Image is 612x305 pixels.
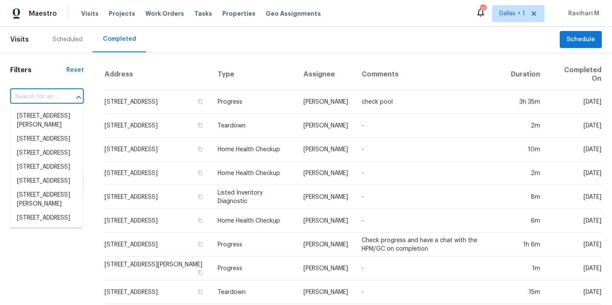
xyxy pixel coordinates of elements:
li: [STREET_ADDRESS] [10,160,82,174]
span: Tasks [194,11,212,17]
span: Dallas + 1 [499,9,525,18]
td: [STREET_ADDRESS] [104,90,211,114]
td: [PERSON_NAME] [297,185,355,209]
td: [STREET_ADDRESS] [104,280,211,304]
li: [STREET_ADDRESS][PERSON_NAME] [10,188,82,211]
td: [PERSON_NAME] [297,114,355,138]
span: Projects [109,9,135,18]
div: Scheduled [53,35,82,44]
td: Teardown [211,114,296,138]
td: [STREET_ADDRESS] [104,161,211,185]
li: [STREET_ADDRESS] [10,211,82,225]
td: 15m [504,280,547,304]
td: [DATE] [547,90,602,114]
span: Visits [10,30,29,49]
td: [PERSON_NAME] [297,90,355,114]
div: Reset [66,66,84,74]
td: [PERSON_NAME] [297,209,355,233]
td: [DATE] [547,138,602,161]
td: 3h 35m [504,90,547,114]
td: Check progress and have a chat with the HPM/GC on completion [355,233,504,257]
li: [STREET_ADDRESS] [10,225,82,239]
td: [STREET_ADDRESS] [104,138,211,161]
td: [DATE] [547,233,602,257]
td: - [355,138,504,161]
th: Assignee [297,59,355,90]
li: [STREET_ADDRESS][PERSON_NAME] [10,109,82,132]
td: [STREET_ADDRESS] [104,233,211,257]
td: Teardown [211,280,296,304]
span: Ravihari M [565,9,599,18]
td: check pool [355,90,504,114]
td: [PERSON_NAME] [297,233,355,257]
td: 8m [504,185,547,209]
td: Listed Inventory Diagnostic [211,185,296,209]
span: Geo Assignments [266,9,321,18]
td: 1h 6m [504,233,547,257]
span: Maestro [29,9,57,18]
td: - [355,185,504,209]
th: Comments [355,59,504,90]
button: Copy Address [196,98,204,105]
td: [DATE] [547,114,602,138]
td: [PERSON_NAME] [297,257,355,280]
td: 2m [504,161,547,185]
td: Home Health Checkup [211,138,296,161]
td: [STREET_ADDRESS] [104,114,211,138]
td: 10m [504,138,547,161]
td: - [355,161,504,185]
button: Copy Address [196,288,204,296]
input: Search for an address... [10,90,60,104]
li: [STREET_ADDRESS] [10,174,82,188]
th: Completed On [547,59,602,90]
th: Address [104,59,211,90]
div: Completed [103,35,136,43]
td: [STREET_ADDRESS] [104,209,211,233]
td: [DATE] [547,161,602,185]
td: Progress [211,257,296,280]
span: Schedule [567,34,595,45]
button: Schedule [560,31,602,48]
td: 6m [504,209,547,233]
td: Progress [211,90,296,114]
td: - [355,209,504,233]
td: - [355,280,504,304]
td: - [355,257,504,280]
td: [PERSON_NAME] [297,280,355,304]
td: [DATE] [547,209,602,233]
h1: Filters [10,66,66,74]
td: [DATE] [547,280,602,304]
span: Properties [222,9,255,18]
button: Copy Address [196,169,204,177]
td: - [355,114,504,138]
th: Type [211,59,296,90]
td: Progress [211,233,296,257]
td: [PERSON_NAME] [297,138,355,161]
li: [STREET_ADDRESS] [10,132,82,146]
th: Duration [504,59,547,90]
button: Copy Address [196,269,204,277]
td: 2m [504,114,547,138]
span: Work Orders [145,9,184,18]
td: Home Health Checkup [211,161,296,185]
button: Copy Address [196,217,204,224]
button: Copy Address [196,121,204,129]
td: Home Health Checkup [211,209,296,233]
td: [STREET_ADDRESS] [104,185,211,209]
td: [PERSON_NAME] [297,161,355,185]
li: [STREET_ADDRESS] [10,146,82,160]
button: Copy Address [196,193,204,201]
div: 77 [480,5,486,14]
span: Visits [81,9,99,18]
button: Close [73,91,85,103]
td: [DATE] [547,257,602,280]
td: [DATE] [547,185,602,209]
td: [STREET_ADDRESS][PERSON_NAME] [104,257,211,280]
button: Copy Address [196,145,204,153]
button: Copy Address [196,240,204,248]
td: 1m [504,257,547,280]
